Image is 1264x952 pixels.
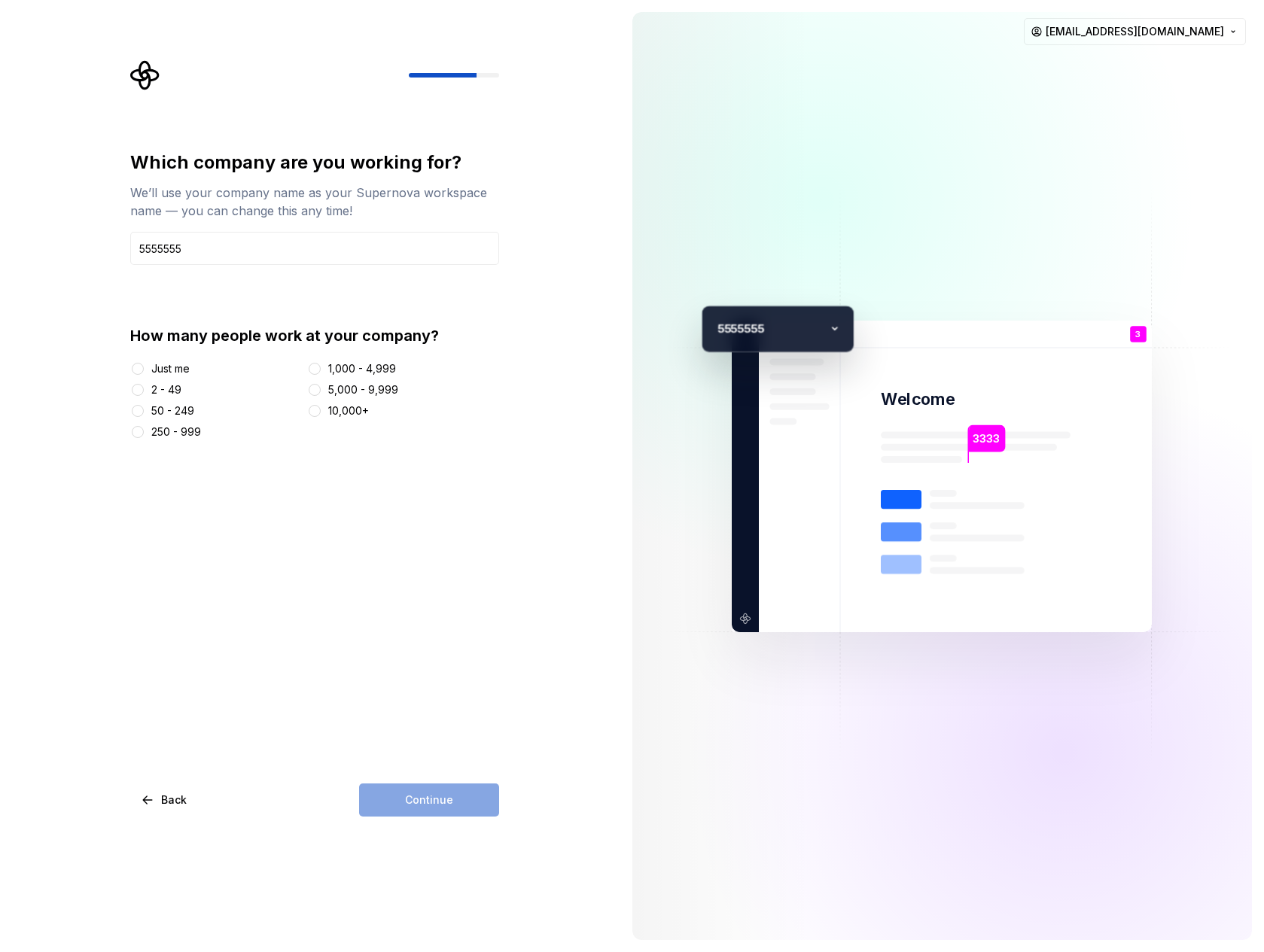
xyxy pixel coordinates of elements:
div: Which company are you working for? [130,151,499,175]
button: [EMAIL_ADDRESS][DOMAIN_NAME] [1024,18,1246,45]
div: 5,000 - 9,999 [328,382,398,397]
p: 555555 [724,319,824,338]
div: 250 - 999 [151,424,201,440]
button: Back [130,783,199,817]
span: Back [161,792,187,808]
div: Just me [151,361,190,376]
input: Company name [130,232,499,265]
p: Welcome [881,388,955,410]
span: [EMAIL_ADDRESS][DOMAIN_NAME] [1046,24,1224,39]
svg: Supernova Logo [130,60,160,90]
div: 10,000+ [328,403,369,418]
div: We’ll use your company name as your Supernova workspace name — you can change this any time! [130,184,499,220]
p: 3333 [973,430,1001,446]
div: How many people work at your company? [130,325,499,346]
div: 2 - 49 [151,382,181,397]
div: 50 - 249 [151,403,194,418]
p: 5 [710,319,724,338]
p: 3 [1136,330,1141,338]
div: 1,000 - 4,999 [328,361,396,376]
